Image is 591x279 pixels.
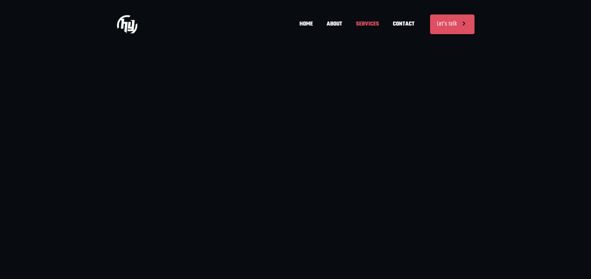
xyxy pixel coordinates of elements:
[386,14,421,34] span: CONTACT
[293,14,320,34] span: HOME
[320,14,349,34] span: ABOUT
[349,14,386,34] span: SERVICES
[430,14,475,34] a: Let's talk
[117,14,137,34] img: Group Training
